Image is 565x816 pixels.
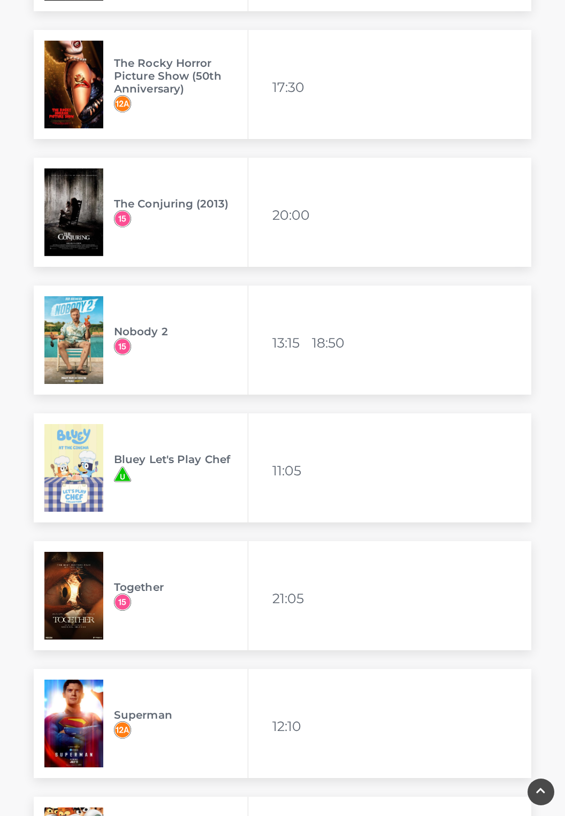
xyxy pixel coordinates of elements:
[114,325,248,338] h3: Nobody 2
[312,330,349,356] li: 18:50
[272,202,310,228] li: 20:00
[272,713,310,739] li: 12:10
[114,57,248,95] h3: The Rocky Horror Picture Show (50th Anniversary)
[272,74,310,100] li: 17:30
[114,453,248,466] h3: Bluey Let's Play Chef
[272,586,310,611] li: 21:05
[272,330,310,356] li: 13:15
[114,197,248,210] h3: The Conjuring (2013)
[114,581,248,594] h3: Together
[114,709,248,721] h3: Superman
[272,458,310,483] li: 11:05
